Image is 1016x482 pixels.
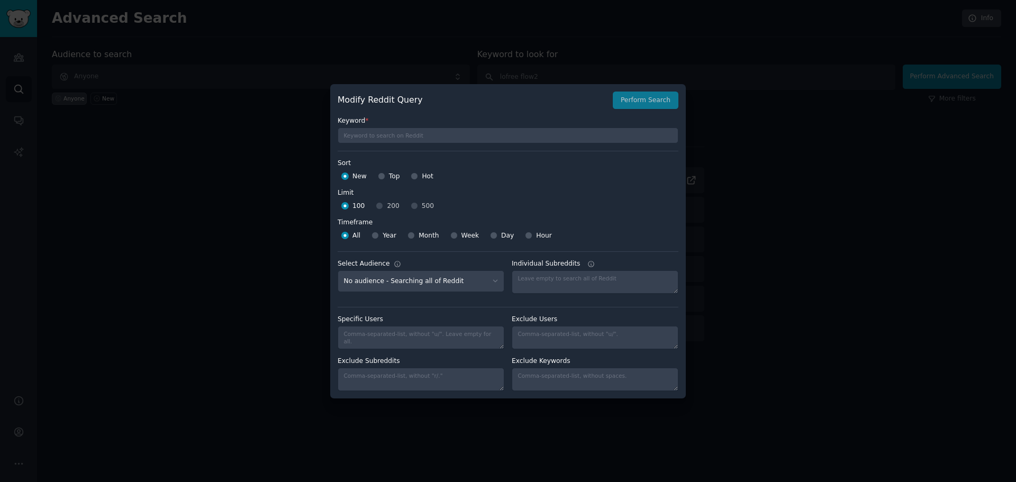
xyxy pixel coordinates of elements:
span: Week [461,231,479,241]
span: Day [501,231,514,241]
div: Limit [338,188,353,198]
span: New [352,172,367,181]
span: 100 [352,202,365,211]
h2: Modify Reddit Query [338,94,607,107]
label: Exclude Subreddits [338,357,504,366]
span: Hour [536,231,552,241]
input: Keyword to search on Reddit [338,128,678,143]
label: Individual Subreddits [512,259,678,269]
label: Exclude Keywords [512,357,678,366]
div: Select Audience [338,259,390,269]
label: Keyword [338,116,678,126]
span: Month [419,231,439,241]
span: Top [389,172,400,181]
span: Hot [422,172,433,181]
label: Sort [338,159,678,168]
label: Timeframe [338,214,678,228]
label: Specific Users [338,315,504,324]
span: Year [383,231,396,241]
span: All [352,231,360,241]
label: Exclude Users [512,315,678,324]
